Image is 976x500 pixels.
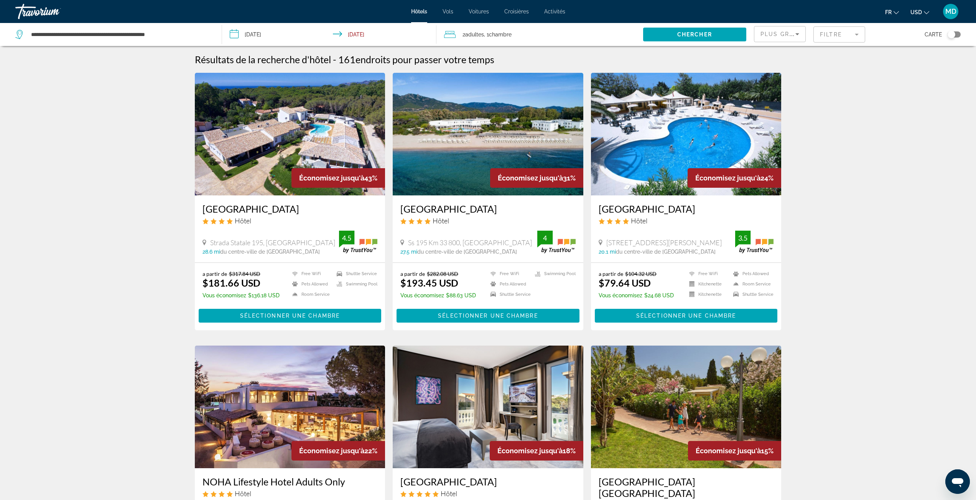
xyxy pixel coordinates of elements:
span: a partir de [400,270,425,277]
a: [GEOGRAPHIC_DATA] [GEOGRAPHIC_DATA] [599,476,774,499]
li: Shuttle Service [729,291,774,298]
div: 5 star Hotel [400,489,576,498]
a: Hôtels [411,8,427,15]
li: Room Service [729,281,774,287]
ins: $181.66 USD [202,277,260,289]
h3: [GEOGRAPHIC_DATA] [599,203,774,215]
span: Adultes [465,31,484,38]
a: Activités [544,8,565,15]
a: Hotel image [591,346,782,468]
p: $24.68 USD [599,292,674,298]
li: Pets Allowed [487,281,531,287]
a: Sélectionner une chambre [199,311,382,319]
a: Sélectionner une chambre [397,311,579,319]
li: Free WiFi [288,270,333,277]
div: 43% [291,168,385,188]
a: Sélectionner une chambre [595,311,778,319]
mat-select: Sort by [760,30,799,39]
del: $104.32 USD [625,270,657,277]
span: du centre-ville de [GEOGRAPHIC_DATA] [417,249,517,255]
ins: $193.45 USD [400,277,458,289]
span: Chercher [677,31,712,38]
div: 4 star Hotel [202,216,378,225]
img: trustyou-badge.svg [339,231,377,253]
iframe: Bouton de lancement de la fenêtre de messagerie [945,469,970,494]
div: 4 star Hotel [202,489,378,498]
del: $317.84 USD [229,270,260,277]
li: Swimming Pool [531,270,576,277]
button: Travelers: 2 adults, 0 children [436,23,643,46]
span: Hôtel [441,489,457,498]
span: 20.1 mi [599,249,616,255]
p: $88.63 USD [400,292,476,298]
button: Sélectionner une chambre [595,309,778,323]
div: 31% [490,168,583,188]
li: Free WiFi [685,270,729,277]
span: Économisez jusqu'à [299,447,364,455]
span: Hôtel [433,216,449,225]
span: MD [945,8,956,15]
h1: Résultats de la recherche d'hôtel [195,54,331,65]
span: Économisez jusqu'à [497,447,563,455]
img: Hotel image [393,346,583,468]
button: Filter [813,26,865,43]
li: Pets Allowed [729,270,774,277]
span: Strada Statale 195, [GEOGRAPHIC_DATA] [210,238,335,247]
span: du centre-ville de [GEOGRAPHIC_DATA] [220,249,320,255]
div: 4 star Hotel [400,216,576,225]
button: Check-in date: Oct 1, 2025 Check-out date: Oct 2, 2025 [222,23,436,46]
a: NOHA Lifestyle Hotel Adults Only [202,476,378,487]
span: Carte [925,29,942,40]
button: Chercher [643,28,746,41]
span: 28.6 mi [202,249,220,255]
span: Économisez jusqu'à [498,174,563,182]
span: Économisez jusqu'à [696,447,761,455]
span: Sélectionner une chambre [438,313,538,319]
h3: [GEOGRAPHIC_DATA] [400,476,576,487]
span: a partir de [202,270,227,277]
span: Vous économisez [202,292,246,298]
span: a partir de [599,270,623,277]
button: Sélectionner une chambre [199,309,382,323]
span: Sélectionner une chambre [636,313,736,319]
a: [GEOGRAPHIC_DATA] [202,203,378,215]
div: 4 [537,233,553,243]
button: User Menu [941,3,961,20]
span: Plus grandes économies [760,31,852,37]
h3: [GEOGRAPHIC_DATA] [400,203,576,215]
li: Kitchenette [685,291,729,298]
div: 4.5 [339,233,354,243]
span: endroits pour passer votre temps [356,54,494,65]
li: Room Service [288,291,333,298]
img: trustyou-badge.svg [537,231,576,253]
li: Free WiFi [487,270,531,277]
li: Shuttle Service [487,291,531,298]
span: Hôtel [235,216,251,225]
h2: 161 [338,54,494,65]
div: 15% [688,441,781,461]
span: [STREET_ADDRESS][PERSON_NAME] [606,238,722,247]
span: fr [885,9,892,15]
ins: $79.64 USD [599,277,651,289]
span: Économisez jusqu'à [299,174,364,182]
img: trustyou-badge.svg [735,231,774,253]
a: Hotel image [591,73,782,195]
li: Pets Allowed [288,281,333,287]
span: Hôtel [235,489,251,498]
button: Change language [885,7,899,18]
span: , 1 [484,29,512,40]
img: Hotel image [195,346,385,468]
li: Shuttle Service [333,270,377,277]
span: Vous économisez [599,292,642,298]
img: Hotel image [195,73,385,195]
li: Kitchenette [685,281,729,287]
div: 4 star Hotel [599,216,774,225]
span: 2 [462,29,484,40]
img: Hotel image [393,73,583,195]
